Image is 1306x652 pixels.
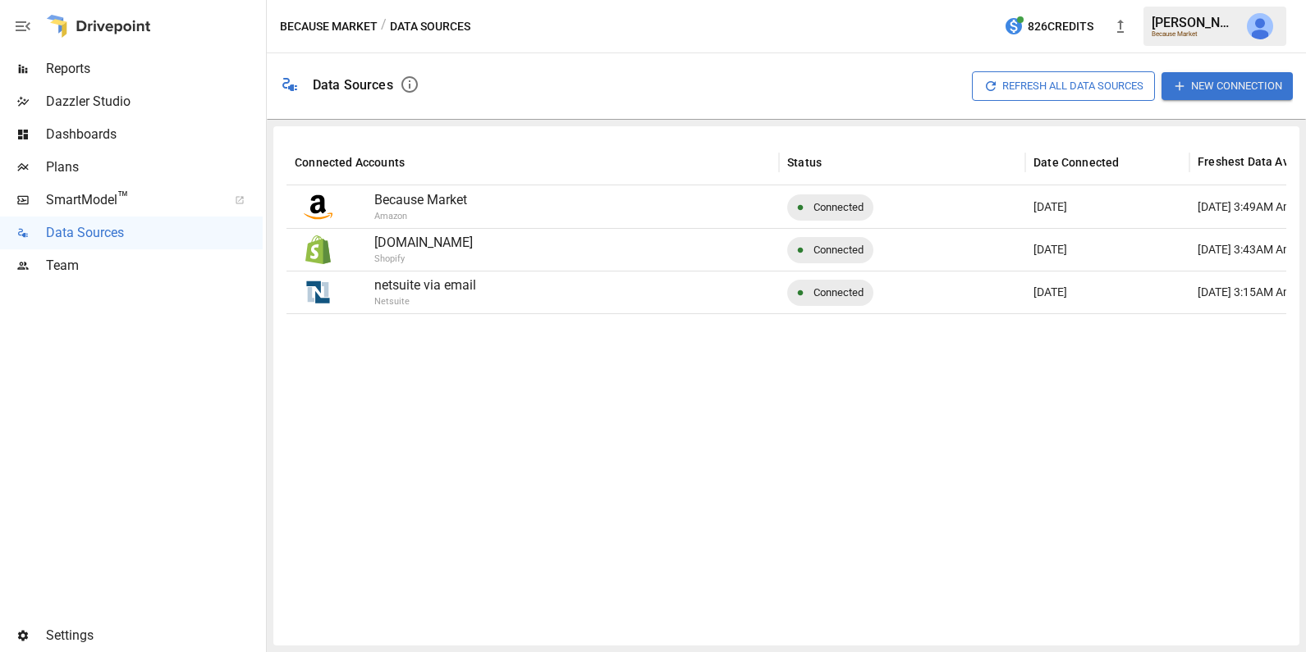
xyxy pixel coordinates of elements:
[1025,228,1189,271] div: Sep 09 2024
[804,186,873,228] span: Connected
[46,223,263,243] span: Data Sources
[374,233,771,253] p: [DOMAIN_NAME]
[46,125,263,144] span: Dashboards
[46,190,217,210] span: SmartModel
[46,256,263,276] span: Team
[46,626,263,645] span: Settings
[304,193,332,221] img: Amazon Logo
[381,16,387,37] div: /
[1025,185,1189,228] div: Sep 04 2024
[374,276,771,295] p: netsuite via email
[1104,10,1137,43] button: New version available, click to update!
[1162,72,1293,99] button: New Connection
[46,157,263,177] span: Plans
[1033,156,1119,169] div: Date Connected
[304,235,332,264] img: Shopify Logo
[313,77,393,93] div: Data Sources
[374,253,859,267] p: Shopify
[804,229,873,271] span: Connected
[997,11,1100,42] button: 826Credits
[972,71,1155,100] button: Refresh All Data Sources
[787,156,822,169] div: Status
[1152,30,1237,38] div: Because Market
[374,190,771,210] p: Because Market
[1152,15,1237,30] div: [PERSON_NAME]
[46,59,263,79] span: Reports
[117,188,129,208] span: ™
[1025,271,1189,313] div: Sep 05 2024
[1028,16,1093,37] span: 826 Credits
[374,295,859,309] p: Netsuite
[1237,3,1283,49] button: Julie Wilton
[46,92,263,112] span: Dazzler Studio
[1247,13,1273,39] img: Julie Wilton
[304,278,332,307] img: NetSuite Logo
[280,16,378,37] button: Because Market
[295,156,405,169] div: Connected Accounts
[804,271,873,313] span: Connected
[374,210,859,224] p: Amazon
